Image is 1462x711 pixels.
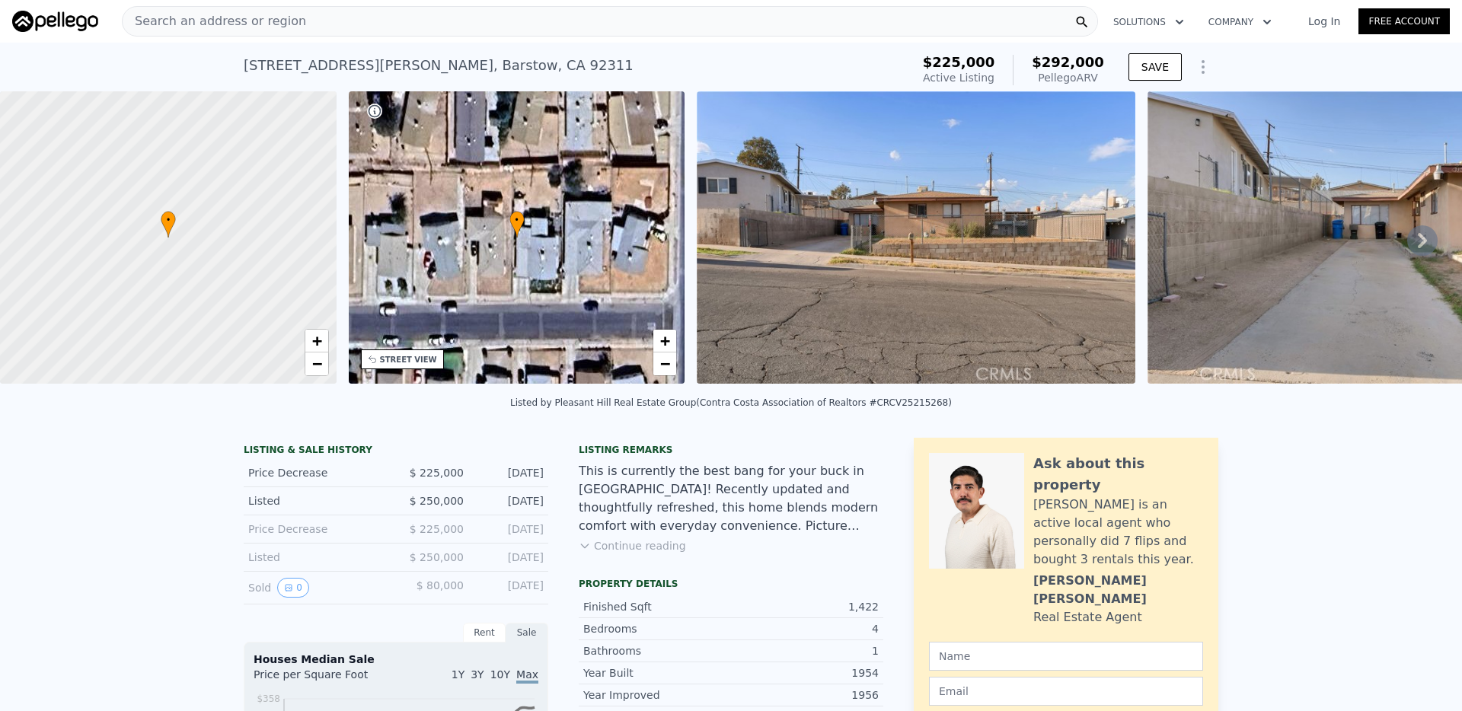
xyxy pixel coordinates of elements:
div: 1954 [731,665,879,681]
div: • [509,211,525,238]
div: Sold [248,578,384,598]
button: View historical data [277,578,309,598]
span: 10Y [490,668,510,681]
span: + [660,331,670,350]
div: Year Improved [583,687,731,703]
div: Ask about this property [1033,453,1203,496]
span: − [311,354,321,373]
button: Show Options [1188,52,1218,82]
div: • [161,211,176,238]
div: Bathrooms [583,643,731,658]
div: Rent [463,623,506,642]
div: [DATE] [476,493,544,509]
span: 3Y [471,668,484,681]
a: Zoom in [305,330,328,352]
input: Email [929,677,1203,706]
div: [DATE] [476,521,544,537]
a: Zoom out [653,352,676,375]
span: Search an address or region [123,12,306,30]
div: Price Decrease [248,465,384,480]
div: STREET VIEW [380,354,437,365]
div: Price per Square Foot [254,667,396,691]
a: Free Account [1358,8,1450,34]
span: • [161,213,176,227]
div: Listed by Pleasant Hill Real Estate Group (Contra Costa Association of Realtors #CRCV25215268) [510,397,952,408]
img: Pellego [12,11,98,32]
div: Listing remarks [579,444,883,456]
span: Max [516,668,538,684]
span: $ 250,000 [410,495,464,507]
button: Continue reading [579,538,686,553]
span: Active Listing [923,72,994,84]
span: − [660,354,670,373]
button: Solutions [1101,8,1196,36]
span: 1Y [452,668,464,681]
span: $225,000 [923,54,995,70]
div: [STREET_ADDRESS][PERSON_NAME] , Barstow , CA 92311 [244,55,634,76]
div: Houses Median Sale [254,652,538,667]
div: [PERSON_NAME] is an active local agent who personally did 7 flips and bought 3 rentals this year. [1033,496,1203,569]
div: 1 [731,643,879,658]
div: Bedrooms [583,621,731,636]
span: $292,000 [1032,54,1104,70]
div: Pellego ARV [1032,70,1104,85]
span: $ 225,000 [410,523,464,535]
div: [DATE] [476,578,544,598]
img: Sale: 169653424 Parcel: 15589527 [697,91,1135,384]
div: Listed [248,550,384,565]
span: $ 225,000 [410,467,464,479]
a: Zoom out [305,352,328,375]
input: Name [929,642,1203,671]
div: Year Built [583,665,731,681]
a: Zoom in [653,330,676,352]
div: Finished Sqft [583,599,731,614]
div: This is currently the best bang for your buck in [GEOGRAPHIC_DATA]! Recently updated and thoughtf... [579,462,883,535]
span: + [311,331,321,350]
div: Listed [248,493,384,509]
div: Price Decrease [248,521,384,537]
button: Company [1196,8,1284,36]
span: $ 80,000 [417,579,464,591]
tspan: $358 [257,693,280,704]
div: 4 [731,621,879,636]
div: [PERSON_NAME] [PERSON_NAME] [1033,572,1203,608]
div: Real Estate Agent [1033,608,1142,627]
a: Log In [1290,14,1358,29]
div: Property details [579,578,883,590]
div: 1956 [731,687,879,703]
span: • [509,213,525,227]
div: [DATE] [476,465,544,480]
div: Sale [506,623,548,642]
div: [DATE] [476,550,544,565]
div: 1,422 [731,599,879,614]
span: $ 250,000 [410,551,464,563]
div: LISTING & SALE HISTORY [244,444,548,459]
button: SAVE [1128,53,1182,81]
